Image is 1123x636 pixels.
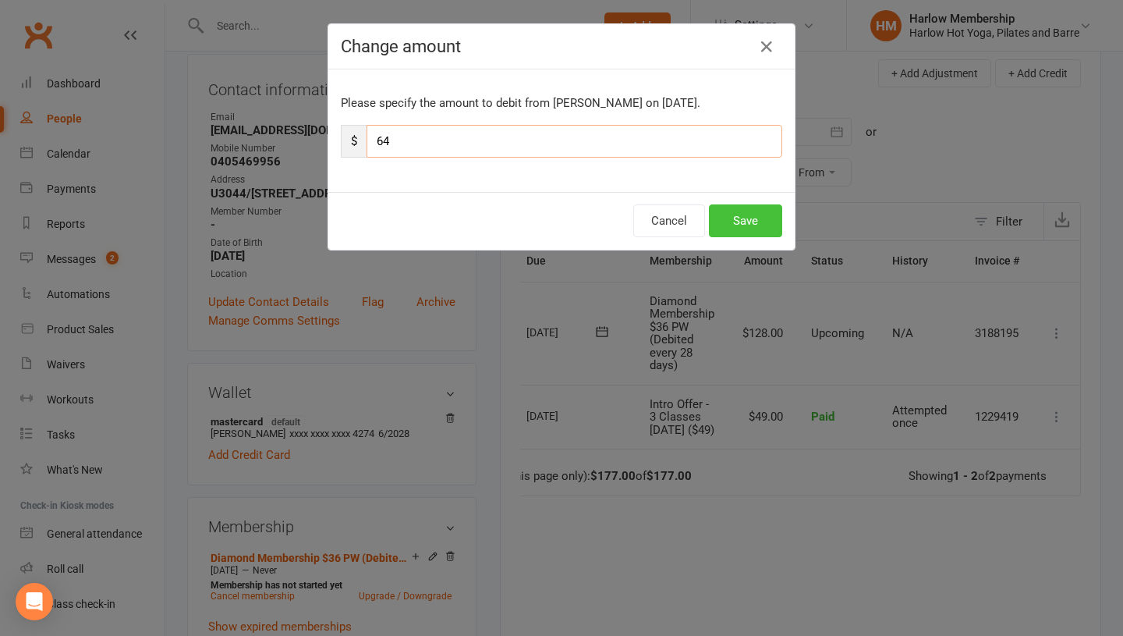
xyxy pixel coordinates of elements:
[709,204,782,237] button: Save
[754,34,779,59] button: Close
[341,37,782,56] h4: Change amount
[633,204,705,237] button: Cancel
[341,125,367,158] span: $
[16,583,53,620] div: Open Intercom Messenger
[341,94,782,112] p: Please specify the amount to debit from [PERSON_NAME] on [DATE].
